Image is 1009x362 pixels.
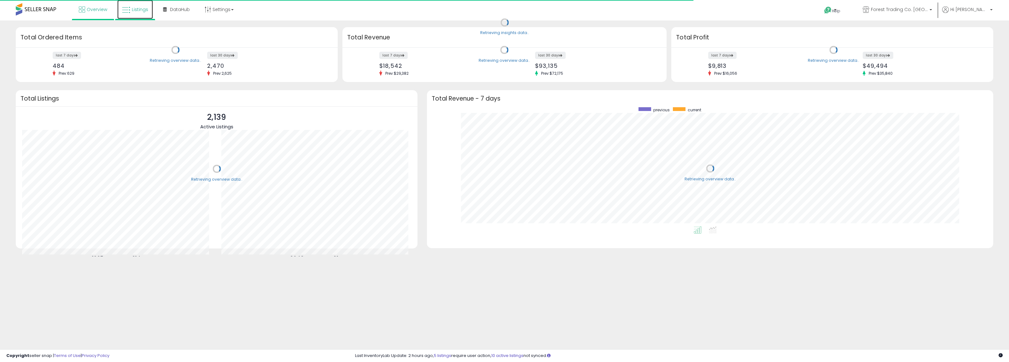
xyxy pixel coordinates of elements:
[132,6,148,13] span: Listings
[950,6,988,13] span: Hi [PERSON_NAME]
[832,8,840,14] span: Help
[824,6,832,14] i: Get Help
[808,58,859,63] div: Retrieving overview data..
[170,6,190,13] span: DataHub
[871,6,928,13] span: Forest Trading Co. [GEOGRAPHIC_DATA]
[942,6,993,20] a: Hi [PERSON_NAME]
[685,176,736,182] div: Retrieving overview data..
[479,58,530,63] div: Retrieving overview data..
[87,6,107,13] span: Overview
[819,2,853,20] a: Help
[150,58,201,63] div: Retrieving overview data..
[191,177,242,182] div: Retrieving overview data..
